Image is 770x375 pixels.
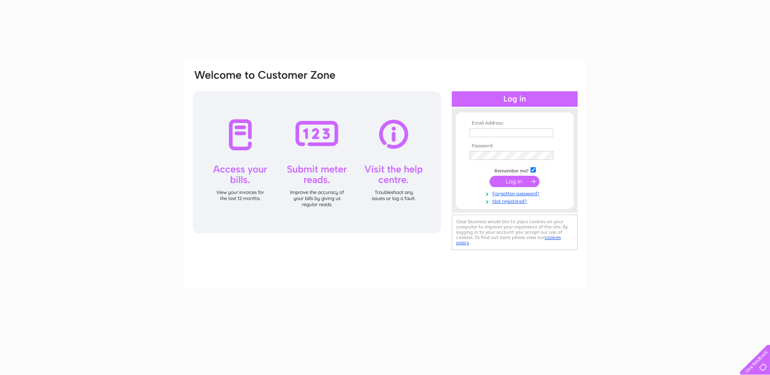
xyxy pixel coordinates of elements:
[468,121,562,126] th: Email Address:
[456,235,561,246] a: cookies policy
[468,143,562,149] th: Password:
[470,197,562,205] a: Not registered?
[490,176,539,187] input: Submit
[452,215,578,250] div: Clear Business would like to place cookies on your computer to improve your experience of the sit...
[470,189,562,197] a: Forgotten password?
[468,166,562,174] td: Remember me?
